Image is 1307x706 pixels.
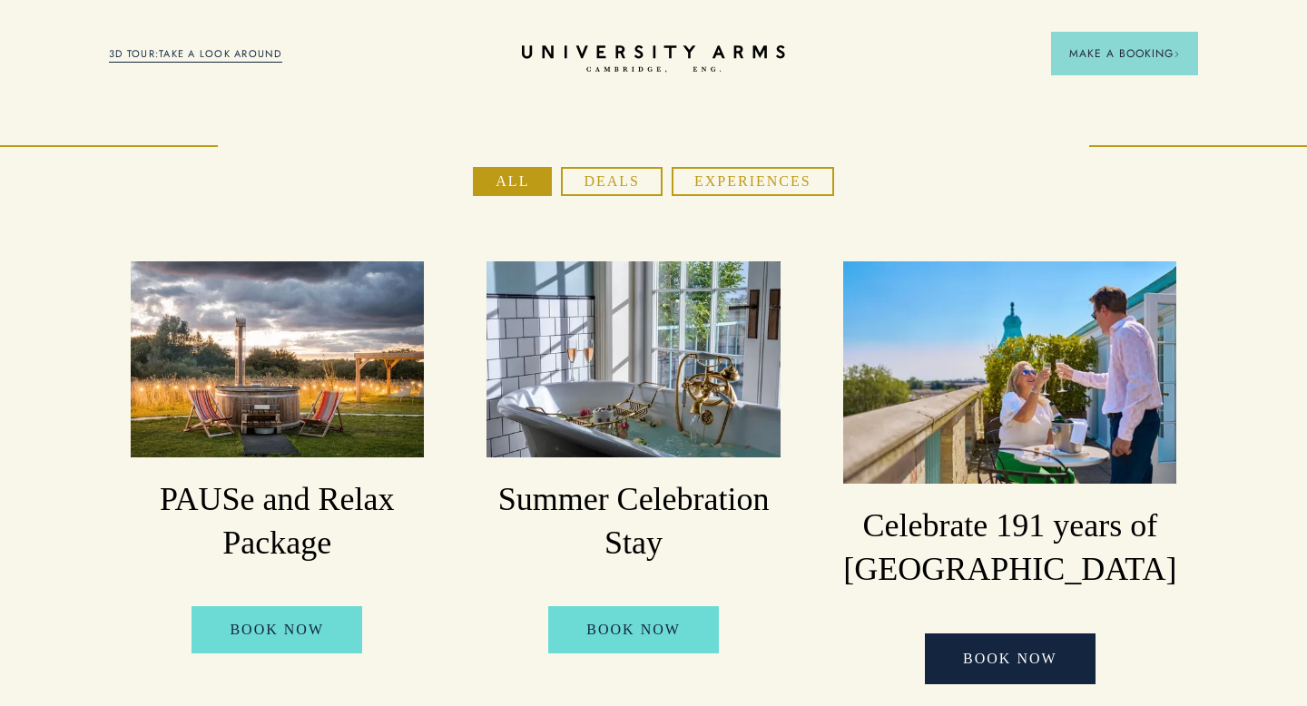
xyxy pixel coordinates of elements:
[843,261,1176,484] img: image-06b67da7cef3647c57b18f70ec17f0183790af67-6000x4000-jpg
[473,167,552,196] button: All
[548,606,719,653] a: BOOK NOW
[131,261,424,457] img: image-1171400894a375d9a931a68ffa7fe4bcc321ad3f-2200x1300-jpg
[486,261,780,457] img: image-a678a3d208f2065fc5890bd5da5830c7877c1e53-3983x2660-jpg
[672,167,834,196] button: Experiences
[131,478,424,565] h3: PAUSe and Relax Package
[925,633,1096,684] a: BOOK NOW
[561,167,663,196] button: Deals
[192,606,362,653] a: BOOK NOW
[1051,32,1198,75] button: Make a BookingArrow icon
[109,46,282,63] a: 3D TOUR:TAKE A LOOK AROUND
[486,478,780,565] h3: Summer Celebration Stay
[843,505,1176,592] h3: Celebrate 191 years of [GEOGRAPHIC_DATA]
[1174,51,1180,57] img: Arrow icon
[1069,45,1180,62] span: Make a Booking
[522,45,785,74] a: Home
